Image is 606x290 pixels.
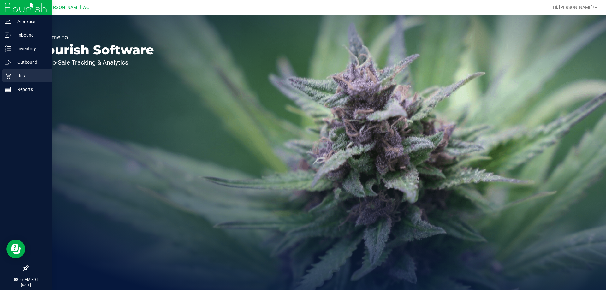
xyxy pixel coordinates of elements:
[5,45,11,52] inline-svg: Inventory
[11,31,49,39] p: Inbound
[6,240,25,258] iframe: Resource center
[34,44,154,56] p: Flourish Software
[11,45,49,52] p: Inventory
[39,5,89,10] span: St. [PERSON_NAME] WC
[3,282,49,287] p: [DATE]
[34,34,154,40] p: Welcome to
[5,86,11,92] inline-svg: Reports
[11,72,49,80] p: Retail
[5,59,11,65] inline-svg: Outbound
[553,5,594,10] span: Hi, [PERSON_NAME]!
[34,59,154,66] p: Seed-to-Sale Tracking & Analytics
[11,86,49,93] p: Reports
[5,73,11,79] inline-svg: Retail
[11,18,49,25] p: Analytics
[5,32,11,38] inline-svg: Inbound
[11,58,49,66] p: Outbound
[5,18,11,25] inline-svg: Analytics
[3,277,49,282] p: 08:57 AM EDT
